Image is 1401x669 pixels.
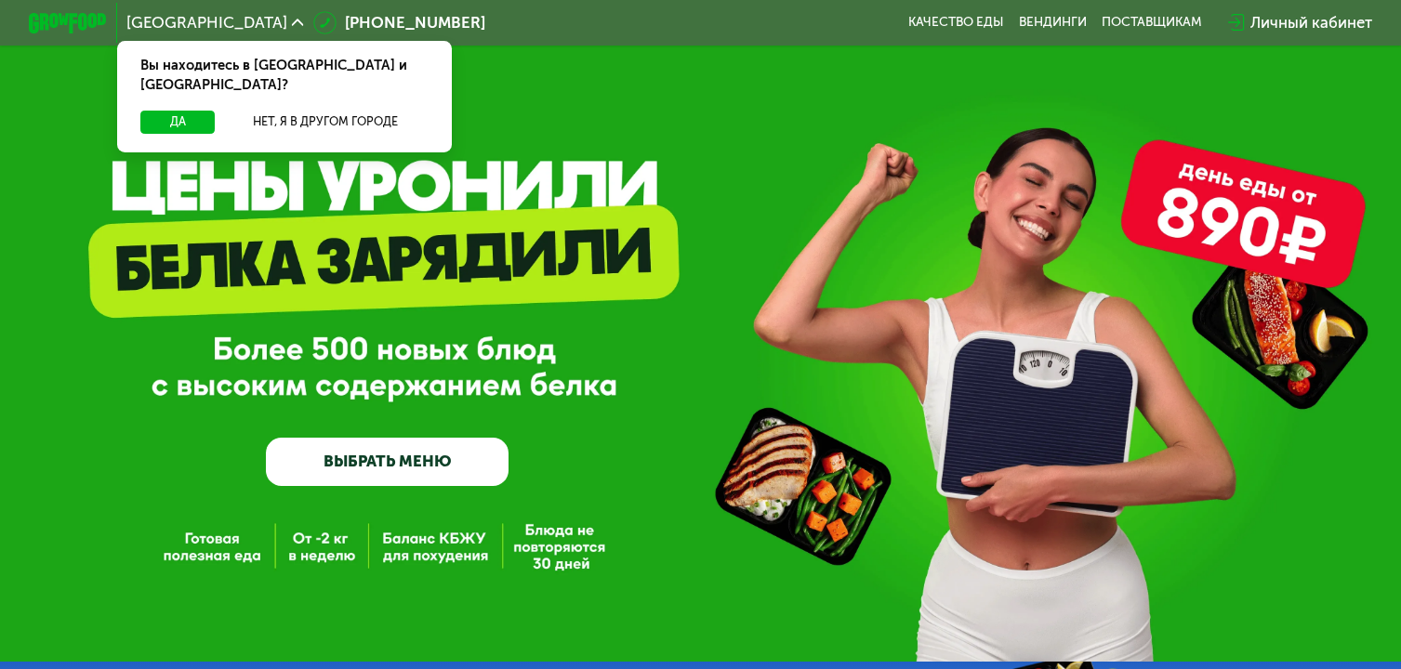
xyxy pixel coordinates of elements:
[1019,15,1087,31] a: Вендинги
[140,111,216,134] button: Да
[1102,15,1202,31] div: поставщикам
[117,41,452,111] div: Вы находитесь в [GEOGRAPHIC_DATA] и [GEOGRAPHIC_DATA]?
[223,111,429,134] button: Нет, я в другом городе
[126,15,287,31] span: [GEOGRAPHIC_DATA]
[1250,11,1372,34] div: Личный кабинет
[266,438,509,486] a: ВЫБРАТЬ МЕНЮ
[908,15,1003,31] a: Качество еды
[313,11,484,34] a: [PHONE_NUMBER]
